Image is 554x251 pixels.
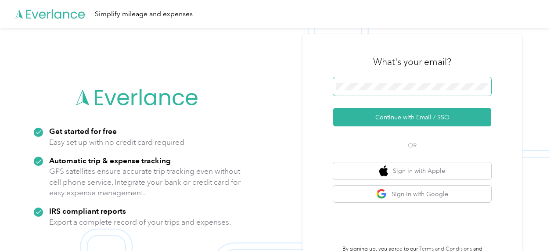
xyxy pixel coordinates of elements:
img: apple logo [379,165,388,176]
h3: What's your email? [373,56,451,68]
p: Export a complete record of your trips and expenses. [49,217,231,228]
p: Easy set up with no credit card required [49,137,184,148]
button: Continue with Email / SSO [333,108,491,126]
strong: Get started for free [49,126,117,136]
p: GPS satellites ensure accurate trip tracking even without cell phone service. Integrate your bank... [49,166,241,198]
span: OR [397,141,428,150]
button: google logoSign in with Google [333,186,491,203]
strong: IRS compliant reports [49,206,126,215]
strong: Automatic trip & expense tracking [49,156,171,165]
div: Simplify mileage and expenses [95,9,193,20]
img: google logo [376,189,387,200]
button: apple logoSign in with Apple [333,162,491,179]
